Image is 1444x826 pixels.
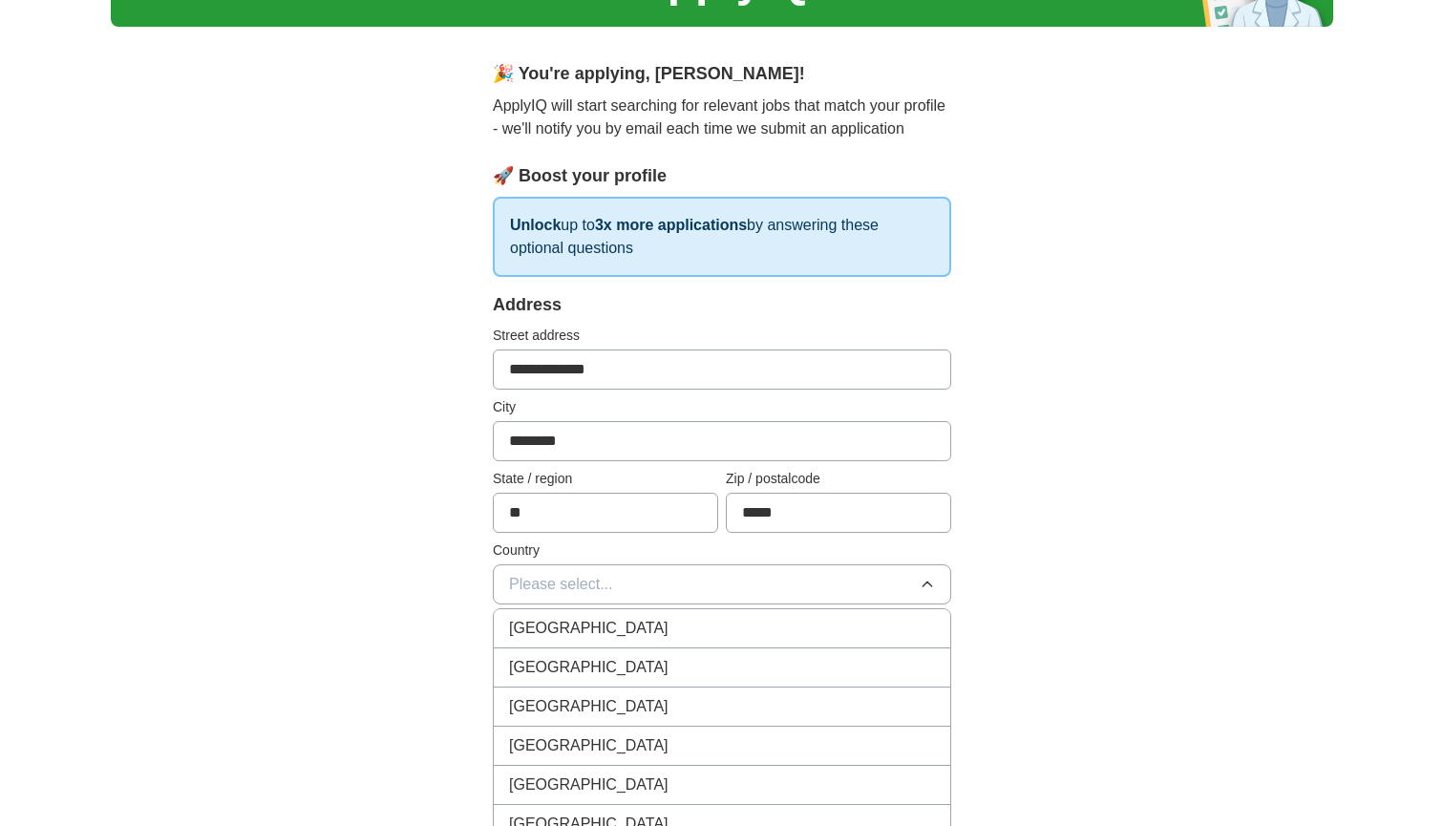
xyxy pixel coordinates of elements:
label: City [493,397,951,417]
div: 🎉 You're applying , [PERSON_NAME] ! [493,61,951,87]
div: Address [493,292,951,318]
p: up to by answering these optional questions [493,197,951,277]
span: [GEOGRAPHIC_DATA] [509,656,669,679]
label: State / region [493,469,718,489]
label: Street address [493,326,951,346]
p: ApplyIQ will start searching for relevant jobs that match your profile - we'll notify you by emai... [493,95,951,140]
button: Please select... [493,564,951,604]
div: 🚀 Boost your profile [493,163,951,189]
label: Country [493,540,951,561]
span: Please select... [509,573,613,596]
span: [GEOGRAPHIC_DATA] [509,773,669,796]
strong: Unlock [510,217,561,233]
span: [GEOGRAPHIC_DATA] [509,617,669,640]
span: [GEOGRAPHIC_DATA] [509,695,669,718]
label: Zip / postalcode [726,469,951,489]
span: [GEOGRAPHIC_DATA] [509,734,669,757]
strong: 3x more applications [595,217,747,233]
